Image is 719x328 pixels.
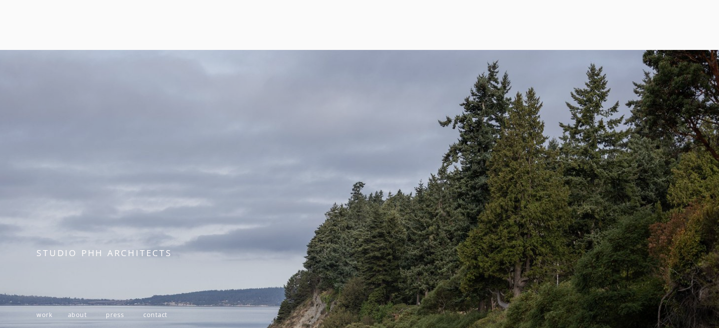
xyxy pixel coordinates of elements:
a: about [68,311,87,319]
a: work [36,311,52,319]
a: press [106,311,124,319]
span: STUDIO PHH ARCHITECTS [36,247,172,259]
a: contact [143,311,167,319]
